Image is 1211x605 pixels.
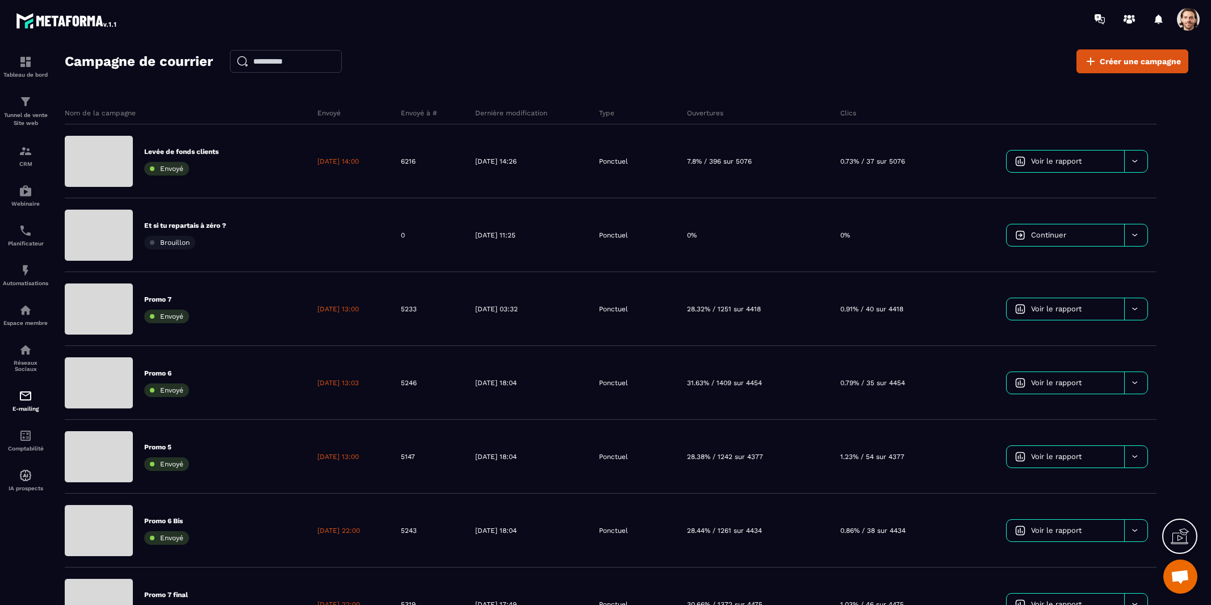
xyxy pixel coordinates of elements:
[19,389,32,403] img: email
[599,378,628,387] p: Ponctuel
[3,136,48,176] a: formationformationCRM
[19,95,32,109] img: formation
[3,485,48,491] p: IA prospects
[19,264,32,277] img: automations
[687,526,762,535] p: 28.44% / 1261 sur 4434
[144,221,226,230] p: Et si tu repartais à zéro ?
[1031,378,1082,387] span: Voir le rapport
[317,526,360,535] p: [DATE] 22:00
[840,157,905,166] p: 0.73% / 37 sur 5076
[1007,446,1124,468] a: Voir le rapport
[401,304,417,314] p: 5233
[19,224,32,237] img: scheduler
[1007,372,1124,394] a: Voir le rapport
[19,303,32,317] img: automations
[3,201,48,207] p: Webinaire
[3,280,48,286] p: Automatisations
[599,231,628,240] p: Ponctuel
[599,452,628,461] p: Ponctuel
[317,452,359,461] p: [DATE] 13:00
[19,144,32,158] img: formation
[599,109,614,118] p: Type
[1015,156,1025,166] img: icon
[599,304,628,314] p: Ponctuel
[840,378,905,387] p: 0.79% / 35 sur 4454
[401,526,417,535] p: 5243
[3,161,48,167] p: CRM
[475,526,517,535] p: [DATE] 18:04
[475,378,517,387] p: [DATE] 18:04
[317,304,359,314] p: [DATE] 13:00
[1031,452,1082,461] span: Voir le rapport
[1015,378,1025,388] img: icon
[1163,560,1197,594] div: Open chat
[401,452,415,461] p: 5147
[3,445,48,452] p: Comptabilité
[401,378,417,387] p: 5246
[840,452,904,461] p: 1.23% / 54 sur 4377
[19,469,32,482] img: automations
[19,184,32,198] img: automations
[687,231,697,240] p: 0%
[1007,151,1124,172] a: Voir le rapport
[401,109,437,118] p: Envoyé à #
[160,386,183,394] span: Envoyé
[1015,230,1025,240] img: icon
[475,231,516,240] p: [DATE] 11:25
[3,320,48,326] p: Espace membre
[3,240,48,247] p: Planificateur
[3,335,48,381] a: social-networksocial-networkRéseaux Sociaux
[3,381,48,420] a: emailemailE-mailing
[840,231,850,240] p: 0%
[401,157,416,166] p: 6216
[840,526,906,535] p: 0.86% / 38 sur 4434
[1076,49,1188,73] a: Créer une campagne
[3,360,48,372] p: Réseaux Sociaux
[840,304,903,314] p: 0.91% / 40 sur 4418
[65,50,213,73] h2: Campagne de courrier
[1015,452,1025,462] img: icon
[687,378,762,387] p: 31.63% / 1409 sur 4454
[144,443,189,452] p: Promo 5
[3,86,48,136] a: formationformationTunnel de vente Site web
[1031,526,1082,535] span: Voir le rapport
[1007,520,1124,541] a: Voir le rapport
[3,176,48,215] a: automationsautomationsWebinaire
[687,304,761,314] p: 28.32% / 1251 sur 4418
[19,55,32,69] img: formation
[3,72,48,78] p: Tableau de bord
[3,406,48,412] p: E-mailing
[144,295,189,304] p: Promo 7
[3,255,48,295] a: automationsautomationsAutomatisations
[475,157,517,166] p: [DATE] 14:26
[3,420,48,460] a: accountantaccountantComptabilité
[3,111,48,127] p: Tunnel de vente Site web
[1100,56,1181,67] span: Créer une campagne
[1015,304,1025,314] img: icon
[19,429,32,443] img: accountant
[16,10,118,31] img: logo
[401,231,405,240] p: 0
[475,304,518,314] p: [DATE] 03:32
[1031,157,1082,165] span: Voir le rapport
[317,157,359,166] p: [DATE] 14:00
[475,109,547,118] p: Dernière modification
[160,460,183,468] span: Envoyé
[317,109,341,118] p: Envoyé
[599,526,628,535] p: Ponctuel
[144,516,189,525] p: Promo 6 Bis
[687,452,763,461] p: 28.38% / 1242 sur 4377
[160,165,183,173] span: Envoyé
[840,109,856,118] p: Clics
[687,157,752,166] p: 7.8% / 396 sur 5076
[687,109,723,118] p: Ouvertures
[19,343,32,357] img: social-network
[475,452,517,461] p: [DATE] 18:04
[160,534,183,542] span: Envoyé
[3,47,48,86] a: formationformationTableau de bord
[1031,304,1082,313] span: Voir le rapport
[1015,525,1025,536] img: icon
[1007,224,1124,246] a: Continuer
[317,378,359,387] p: [DATE] 13:03
[599,157,628,166] p: Ponctuel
